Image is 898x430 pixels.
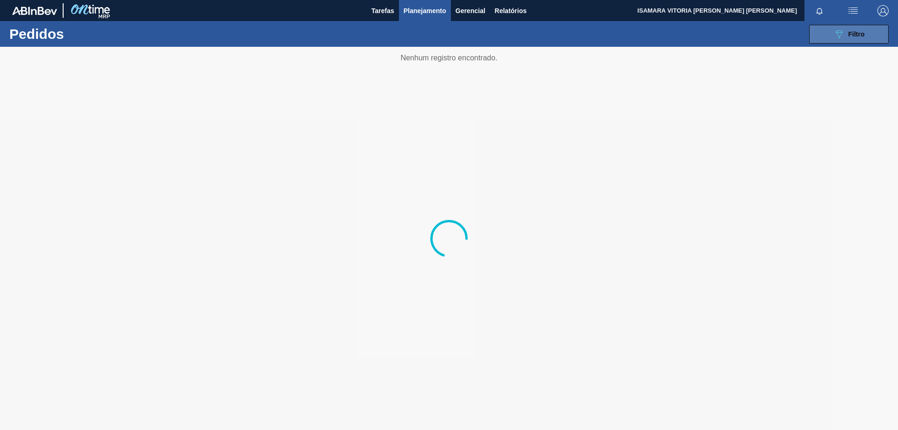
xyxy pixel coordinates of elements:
h1: Pedidos [9,29,149,39]
span: Relatórios [495,5,527,16]
span: Planejamento [404,5,446,16]
img: TNhmsLtSVTkK8tSr43FrP2fwEKptu5GPRR3wAAAABJRU5ErkJggg== [12,7,57,15]
span: Gerencial [456,5,485,16]
img: Logout [877,5,889,16]
span: Tarefas [371,5,394,16]
button: Notificações [804,4,834,17]
img: userActions [847,5,859,16]
span: Filtro [848,30,865,38]
button: Filtro [809,25,889,44]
